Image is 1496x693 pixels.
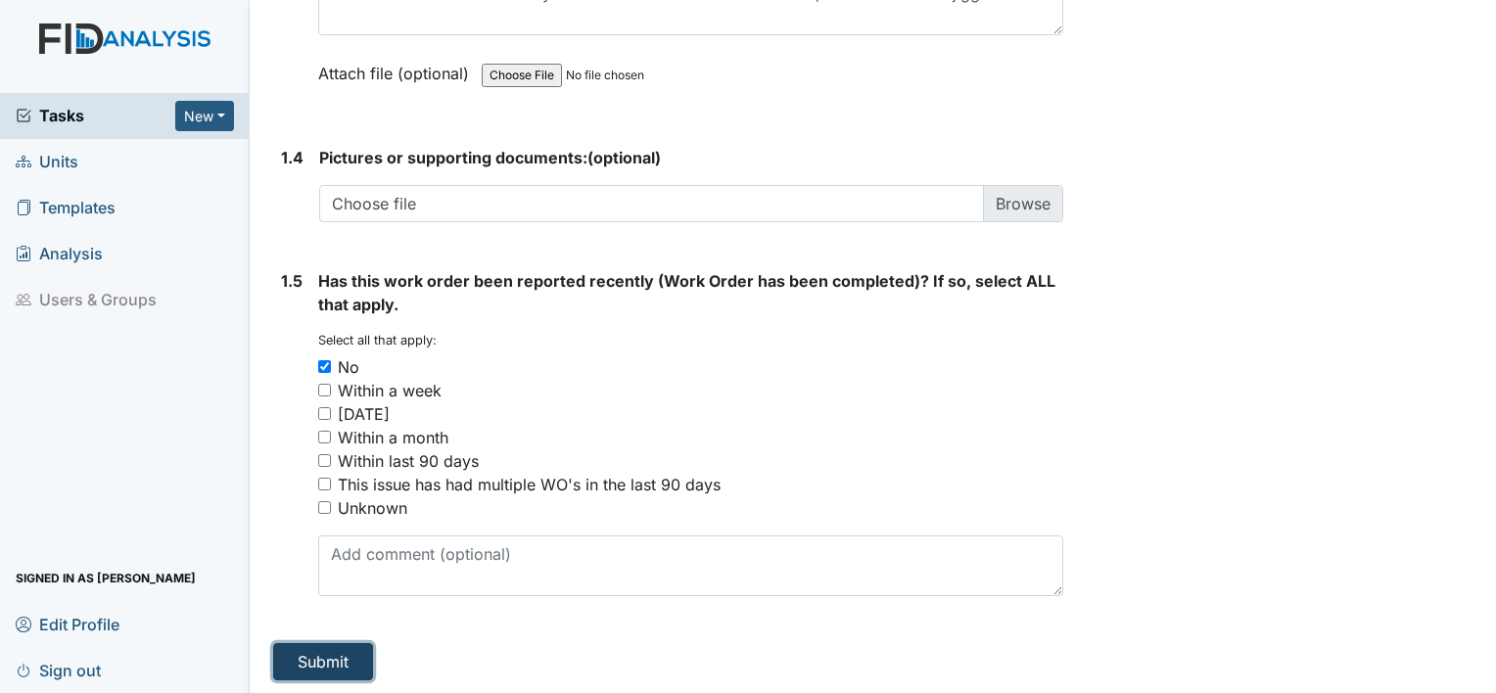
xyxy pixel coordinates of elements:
div: Within a week [338,379,442,402]
label: Attach file (optional) [318,51,477,85]
input: This issue has had multiple WO's in the last 90 days [318,478,331,490]
div: Unknown [338,496,407,520]
strong: (optional) [319,146,1063,169]
input: Within last 90 days [318,454,331,467]
span: Units [16,147,78,177]
span: Templates [16,193,116,223]
span: Signed in as [PERSON_NAME] [16,563,196,593]
div: No [338,355,359,379]
input: [DATE] [318,407,331,420]
a: Tasks [16,104,175,127]
input: No [318,360,331,373]
button: New [175,101,234,131]
span: Analysis [16,239,103,269]
div: Within a month [338,426,448,449]
span: Pictures or supporting documents: [319,148,587,167]
small: Select all that apply: [318,333,437,347]
div: [DATE] [338,402,390,426]
span: Sign out [16,655,101,685]
div: This issue has had multiple WO's in the last 90 days [338,473,721,496]
input: Within a week [318,384,331,396]
label: 1.5 [281,269,303,293]
input: Within a month [318,431,331,443]
span: Has this work order been reported recently (Work Order has been completed)? If so, select ALL tha... [318,271,1055,314]
div: Within last 90 days [338,449,479,473]
span: Edit Profile [16,609,119,639]
input: Unknown [318,501,331,514]
button: Submit [273,643,373,680]
label: 1.4 [281,146,304,169]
